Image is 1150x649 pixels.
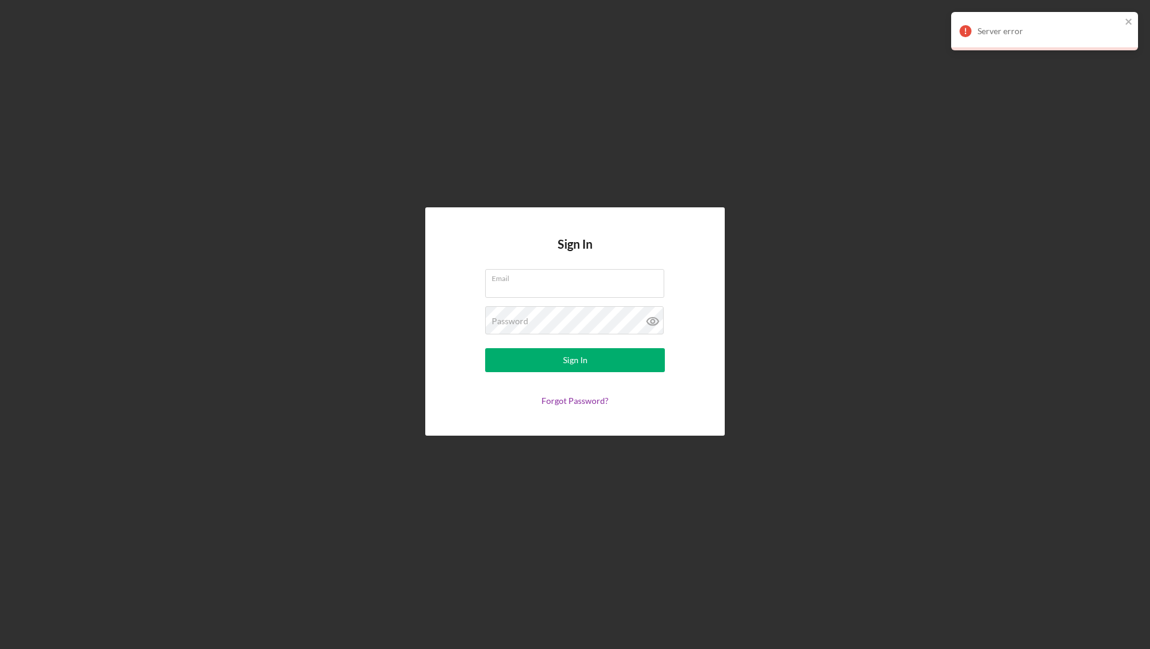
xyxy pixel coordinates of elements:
label: Email [492,270,664,283]
button: Sign In [485,348,665,372]
label: Password [492,316,528,326]
div: Server error [978,26,1121,36]
h4: Sign In [558,237,592,269]
div: Sign In [563,348,588,372]
a: Forgot Password? [541,396,609,406]
button: close [1125,17,1133,28]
